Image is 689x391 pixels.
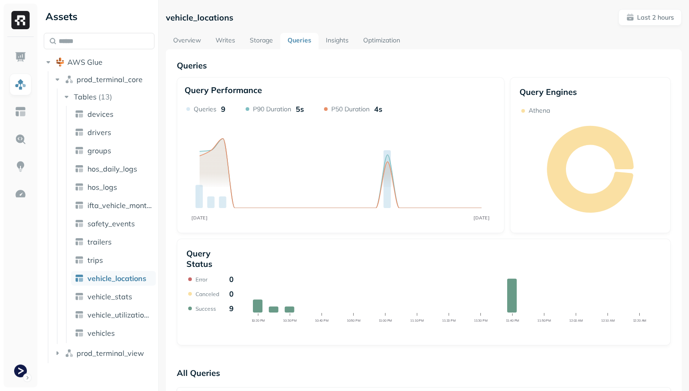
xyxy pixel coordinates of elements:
p: Query Engines [519,87,661,97]
span: vehicle_locations [87,274,146,283]
a: vehicle_locations [71,271,156,286]
img: table [75,109,84,119]
button: Tables(13) [62,89,155,104]
img: table [75,146,84,155]
p: Query Performance [185,85,262,95]
span: vehicles [87,328,115,338]
a: hos_logs [71,180,156,194]
a: devices [71,107,156,121]
a: Queries [280,33,319,49]
span: devices [87,109,113,119]
span: vehicle_stats [87,292,132,301]
img: Insights [15,161,26,172]
tspan: 12:10 AM [601,318,615,323]
a: Storage [242,33,280,49]
a: vehicle_utilization_day [71,308,156,322]
img: table [75,237,84,246]
a: safety_events [71,216,156,231]
p: 5s [296,104,304,114]
a: drivers [71,125,156,140]
img: namespace [65,349,74,358]
p: P90 Duration [253,105,291,114]
img: Optimization [15,188,26,200]
img: table [75,328,84,338]
span: prod_terminal_core [77,75,143,84]
p: Queries [177,60,671,71]
a: Optimization [356,33,407,49]
tspan: 10:50 PM [347,318,360,323]
img: root [56,57,65,67]
img: table [75,274,84,283]
button: prod_terminal_view [53,346,155,360]
img: table [75,292,84,301]
p: Canceled [195,291,219,297]
span: safety_events [87,219,135,228]
span: hos_daily_logs [87,164,137,173]
tspan: 10:20 PM [252,318,265,323]
p: 9 [221,104,226,114]
p: All Queries [177,364,671,382]
a: hos_daily_logs [71,162,156,176]
span: vehicle_utilization_day [87,310,152,319]
a: vehicles [71,326,156,340]
tspan: 11:50 PM [538,318,551,323]
p: P50 Duration [331,105,370,114]
button: AWS Glue [44,55,154,69]
a: trailers [71,235,156,249]
a: groups [71,143,156,158]
p: 4s [374,104,382,114]
img: Dashboard [15,51,26,63]
button: prod_terminal_core [53,72,155,87]
button: Last 2 hours [618,9,682,26]
tspan: 10:40 PM [315,318,329,323]
a: Overview [166,33,208,49]
tspan: 11:10 PM [411,318,424,323]
img: namespace [65,75,74,84]
p: 0 [229,275,234,284]
span: drivers [87,128,111,137]
span: AWS Glue [67,57,103,67]
img: Terminal [14,365,27,377]
tspan: 11:00 PM [379,318,392,323]
tspan: 12:00 AM [569,318,583,323]
tspan: 11:20 PM [442,318,456,323]
img: Query Explorer [15,133,26,145]
p: vehicle_locations [166,12,233,23]
tspan: 12:20 AM [633,318,647,323]
span: hos_logs [87,182,117,192]
img: table [75,310,84,319]
tspan: 10:30 PM [283,318,297,323]
span: ifta_vehicle_months [87,201,152,210]
span: trips [87,255,103,265]
img: Ryft [11,11,30,29]
img: table [75,128,84,137]
a: Writes [208,33,242,49]
p: Success [195,305,216,312]
tspan: [DATE] [191,215,207,220]
p: 9 [229,304,234,313]
a: trips [71,253,156,267]
span: prod_terminal_view [77,349,144,358]
p: Last 2 hours [637,13,674,22]
tspan: 11:30 PM [474,318,488,323]
a: vehicle_stats [71,289,156,304]
img: Assets [15,78,26,90]
a: Insights [319,33,356,49]
img: Asset Explorer [15,106,26,118]
tspan: 11:40 PM [506,318,519,323]
p: Athena [529,106,550,115]
img: table [75,219,84,228]
img: table [75,255,84,265]
p: Error [195,276,207,283]
img: table [75,164,84,173]
a: ifta_vehicle_months [71,198,156,213]
p: Queries [194,105,216,114]
span: trailers [87,237,112,246]
img: table [75,182,84,192]
span: groups [87,146,111,155]
p: ( 13 ) [98,92,112,101]
p: 0 [229,289,234,298]
div: Assets [44,9,154,24]
img: table [75,201,84,210]
span: Tables [74,92,97,101]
